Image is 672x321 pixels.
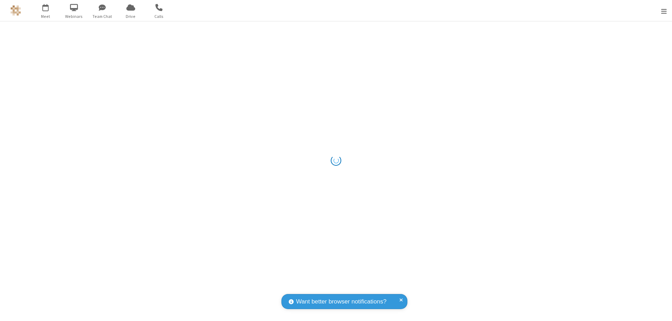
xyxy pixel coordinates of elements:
[10,5,21,16] img: QA Selenium DO NOT DELETE OR CHANGE
[61,13,87,20] span: Webinars
[33,13,59,20] span: Meet
[118,13,144,20] span: Drive
[146,13,172,20] span: Calls
[296,297,386,306] span: Want better browser notifications?
[89,13,115,20] span: Team Chat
